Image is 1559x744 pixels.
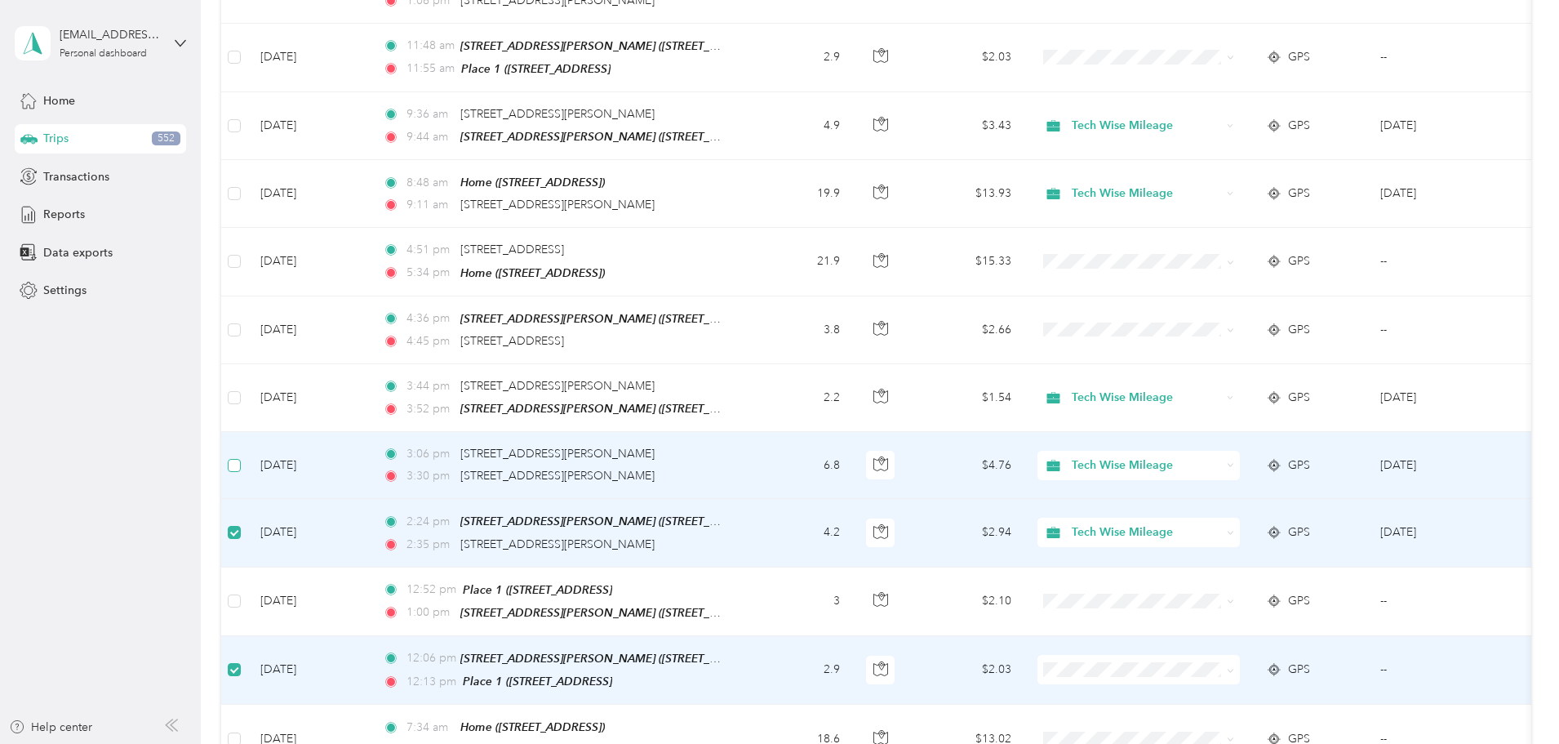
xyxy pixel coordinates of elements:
span: 3:52 pm [406,400,453,418]
td: $2.66 [910,296,1024,364]
td: $1.54 [910,364,1024,432]
span: 4:36 pm [406,310,453,327]
span: 3:44 pm [406,377,453,395]
span: Tech Wise Mileage [1072,117,1221,135]
span: [STREET_ADDRESS] [460,334,564,348]
td: $13.93 [910,160,1024,228]
td: 19.9 [745,160,853,228]
span: GPS [1288,321,1310,339]
span: GPS [1288,185,1310,203]
td: -- [1367,24,1516,92]
span: 5:34 pm [406,264,453,282]
span: [STREET_ADDRESS][PERSON_NAME] ([STREET_ADDRESS]) [460,39,768,53]
span: [STREET_ADDRESS][PERSON_NAME] [460,469,655,483]
span: 552 [152,131,180,146]
span: Data exports [43,244,113,261]
span: 3:06 pm [406,445,453,463]
td: Aug 2025 [1367,432,1516,499]
td: $2.94 [910,499,1024,567]
span: 12:13 pm [406,673,456,691]
td: 21.9 [745,228,853,296]
td: [DATE] [247,228,370,296]
span: 2:24 pm [406,513,453,531]
td: 6.8 [745,432,853,499]
span: 11:48 am [406,37,453,55]
span: 8:48 am [406,174,453,192]
span: 4:51 pm [406,241,453,259]
td: [DATE] [247,160,370,228]
span: GPS [1288,661,1310,679]
span: GPS [1288,389,1310,407]
span: [STREET_ADDRESS][PERSON_NAME] [460,198,655,212]
span: 3:30 pm [406,467,453,485]
td: $2.03 [910,24,1024,92]
span: Tech Wise Mileage [1072,389,1221,407]
span: [STREET_ADDRESS][PERSON_NAME] [460,379,655,393]
div: Help center [9,719,92,736]
td: -- [1367,568,1516,636]
span: Place 1 ([STREET_ADDRESS] [463,675,612,688]
span: [STREET_ADDRESS][PERSON_NAME] ([STREET_ADDRESS]) [460,606,768,620]
span: Place 1 ([STREET_ADDRESS] [461,62,611,75]
td: -- [1367,636,1516,705]
td: Aug 2025 [1367,499,1516,567]
span: [STREET_ADDRESS][PERSON_NAME] ([STREET_ADDRESS]) [460,652,768,666]
span: Tech Wise Mileage [1072,523,1221,541]
td: [DATE] [247,296,370,364]
td: [DATE] [247,636,370,705]
td: [DATE] [247,364,370,432]
span: 1:00 pm [406,604,453,621]
span: 4:45 pm [406,332,453,350]
td: Aug 2025 [1367,364,1516,432]
span: Transactions [43,168,109,185]
span: 12:06 pm [406,649,453,667]
span: 2:35 pm [406,536,453,554]
td: [DATE] [247,92,370,160]
td: $4.76 [910,432,1024,499]
span: Home ([STREET_ADDRESS]) [460,720,605,733]
td: $15.33 [910,228,1024,296]
td: 3.8 [745,296,853,364]
span: [STREET_ADDRESS][PERSON_NAME] [460,447,655,461]
span: Place 1 ([STREET_ADDRESS] [463,583,612,596]
span: [STREET_ADDRESS][PERSON_NAME] ([STREET_ADDRESS]) [460,312,768,326]
td: [DATE] [247,568,370,636]
span: GPS [1288,523,1310,541]
div: Personal dashboard [60,49,147,59]
span: [STREET_ADDRESS][PERSON_NAME] ([STREET_ADDRESS]) [460,402,768,416]
td: $3.43 [910,92,1024,160]
span: 9:44 am [406,128,453,146]
td: $2.03 [910,636,1024,705]
span: GPS [1288,252,1310,270]
span: Tech Wise Mileage [1072,457,1221,474]
span: [STREET_ADDRESS][PERSON_NAME] ([STREET_ADDRESS]) [460,130,768,144]
td: 2.9 [745,636,853,705]
span: [STREET_ADDRESS][PERSON_NAME] ([STREET_ADDRESS]) [460,515,768,528]
span: Trips [43,130,69,147]
td: $2.10 [910,568,1024,636]
span: GPS [1288,117,1310,135]
span: GPS [1288,48,1310,66]
td: 3 [745,568,853,636]
span: Settings [43,282,87,299]
td: 2.2 [745,364,853,432]
span: GPS [1288,457,1310,474]
td: -- [1367,228,1516,296]
span: [STREET_ADDRESS][PERSON_NAME] [460,107,655,121]
span: Home [43,92,75,109]
td: Aug 2025 [1367,92,1516,160]
td: 2.9 [745,24,853,92]
span: Home ([STREET_ADDRESS]) [460,176,605,189]
td: [DATE] [247,432,370,499]
span: 9:36 am [406,105,453,123]
span: 9:11 am [406,196,453,214]
iframe: Everlance-gr Chat Button Frame [1468,653,1559,744]
div: [EMAIL_ADDRESS][DOMAIN_NAME] [60,26,162,43]
td: Aug 2025 [1367,160,1516,228]
span: 12:52 pm [406,581,456,599]
td: [DATE] [247,499,370,567]
span: [STREET_ADDRESS][PERSON_NAME] [460,537,655,551]
td: -- [1367,296,1516,364]
span: Reports [43,206,85,223]
span: [STREET_ADDRESS] [460,243,564,256]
